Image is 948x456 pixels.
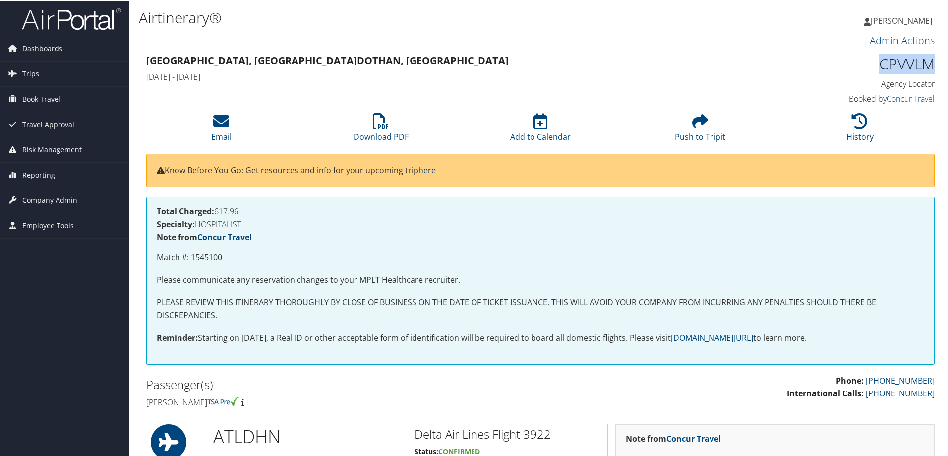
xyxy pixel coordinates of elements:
strong: Specialty: [157,218,195,229]
h4: Booked by [749,92,935,103]
span: Trips [22,61,39,85]
h2: Delta Air Lines Flight 3922 [415,425,600,442]
a: [PHONE_NUMBER] [866,374,935,385]
a: Email [211,118,232,141]
strong: Note from [157,231,252,242]
h2: Passenger(s) [146,375,533,392]
img: airportal-logo.png [22,6,121,30]
strong: Reminder: [157,331,198,342]
a: Push to Tripit [675,118,725,141]
h4: HOSPITALIST [157,219,924,227]
p: Please communicate any reservation changes to your MPLT Healthcare recruiter. [157,273,924,286]
p: Know Before You Go: Get resources and info for your upcoming trip [157,163,924,176]
span: [PERSON_NAME] [871,14,932,25]
a: Add to Calendar [510,118,571,141]
p: PLEASE REVIEW THIS ITINERARY THOROUGHLY BY CLOSE OF BUSINESS ON THE DATE OF TICKET ISSUANCE. THIS... [157,295,924,321]
img: tsa-precheck.png [207,396,239,405]
span: Risk Management [22,136,82,161]
span: Confirmed [438,446,480,455]
a: [PERSON_NAME] [864,5,942,35]
a: History [846,118,874,141]
a: [DOMAIN_NAME][URL] [671,331,753,342]
h1: CPVVLM [749,53,935,73]
h1: Airtinerary® [139,6,674,27]
strong: [GEOGRAPHIC_DATA], [GEOGRAPHIC_DATA] Dothan, [GEOGRAPHIC_DATA] [146,53,509,66]
h4: [PERSON_NAME] [146,396,533,407]
strong: Note from [626,432,721,443]
span: Employee Tools [22,212,74,237]
span: Travel Approval [22,111,74,136]
span: Book Travel [22,86,60,111]
span: Reporting [22,162,55,187]
strong: Status: [415,446,438,455]
a: here [418,164,436,175]
a: Concur Travel [666,432,721,443]
a: Admin Actions [870,33,935,46]
span: Dashboards [22,35,62,60]
h1: ATL DHN [213,423,399,448]
a: Download PDF [354,118,409,141]
span: Company Admin [22,187,77,212]
h4: 617.96 [157,206,924,214]
a: Concur Travel [887,92,935,103]
h4: Agency Locator [749,77,935,88]
strong: Phone: [836,374,864,385]
p: Starting on [DATE], a Real ID or other acceptable form of identification will be required to boar... [157,331,924,344]
a: Concur Travel [197,231,252,242]
strong: Total Charged: [157,205,214,216]
a: [PHONE_NUMBER] [866,387,935,398]
strong: International Calls: [787,387,864,398]
p: Match #: 1545100 [157,250,924,263]
h4: [DATE] - [DATE] [146,70,734,81]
